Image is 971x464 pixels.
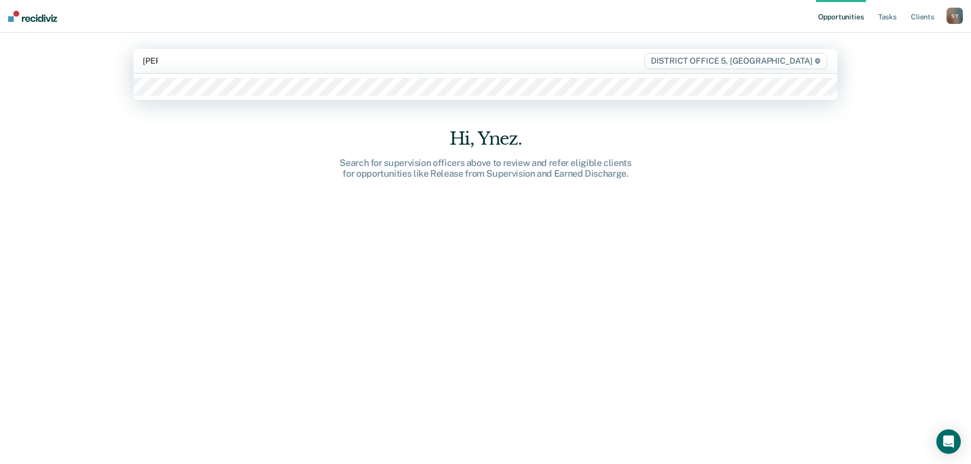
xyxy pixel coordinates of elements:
[947,8,963,24] button: SY
[947,8,963,24] div: S Y
[644,53,827,69] span: DISTRICT OFFICE 5, [GEOGRAPHIC_DATA]
[323,128,649,149] div: Hi, Ynez.
[323,157,649,179] div: Search for supervision officers above to review and refer eligible clients for opportunities like...
[936,429,961,454] div: Open Intercom Messenger
[8,11,57,22] img: Recidiviz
